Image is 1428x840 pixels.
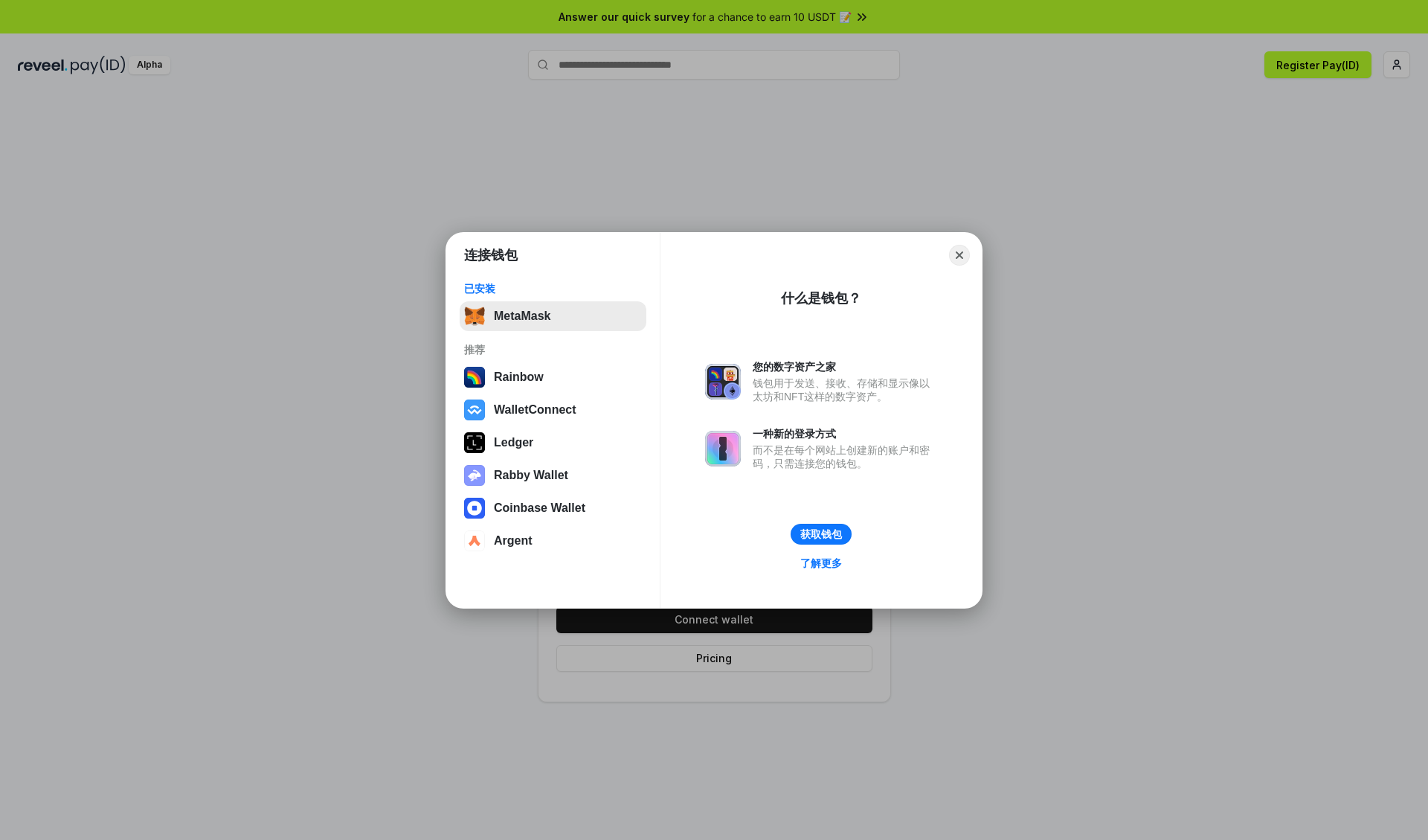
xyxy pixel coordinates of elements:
[460,362,646,392] button: Rainbow
[494,371,544,384] div: Rainbow
[705,431,741,467] img: svg+xml,%3Csvg%20xmlns%3D%22http%3A%2F%2Fwww.w3.org%2F2000%2Fsvg%22%20fill%3D%22none%22%20viewBox...
[460,301,646,331] button: MetaMask
[494,436,533,449] div: Ledger
[460,395,646,425] button: WalletConnect
[494,501,585,515] div: Coinbase Wallet
[464,498,485,519] img: svg+xml,%3Csvg%20width%3D%2228%22%20height%3D%2228%22%20viewBox%3D%220%200%2028%2028%22%20fill%3D...
[753,360,937,373] div: 您的数字资产之家
[753,427,937,440] div: 一种新的登录方式
[791,524,852,545] button: 获取钱包
[460,493,646,523] button: Coinbase Wallet
[464,530,485,551] img: svg+xml,%3Csvg%20width%3D%2228%22%20height%3D%2228%22%20viewBox%3D%220%200%2028%2028%22%20fill%3D...
[460,428,646,458] button: Ledger
[494,310,550,323] div: MetaMask
[494,469,568,482] div: Rabby Wallet
[464,343,642,356] div: 推荐
[464,465,485,486] img: svg+xml,%3Csvg%20xmlns%3D%22http%3A%2F%2Fwww.w3.org%2F2000%2Fsvg%22%20fill%3D%22none%22%20viewBox...
[800,557,842,570] div: 了解更多
[705,364,741,400] img: svg+xml,%3Csvg%20xmlns%3D%22http%3A%2F%2Fwww.w3.org%2F2000%2Fsvg%22%20fill%3D%22none%22%20viewBox...
[800,528,842,541] div: 获取钱包
[464,367,485,388] img: svg+xml,%3Csvg%20width%3D%22120%22%20height%3D%22120%22%20viewBox%3D%220%200%20120%20120%22%20fil...
[464,306,485,327] img: svg+xml,%3Csvg%20fill%3D%22none%22%20height%3D%2233%22%20viewBox%3D%220%200%2035%2033%22%20width%...
[494,534,533,548] div: Argent
[753,443,937,470] div: 而不是在每个网站上创建新的账户和密码，只需连接您的钱包。
[460,461,646,490] button: Rabby Wallet
[949,245,970,266] button: Close
[753,376,937,403] div: 钱包用于发送、接收、存储和显示像以太坊和NFT这样的数字资产。
[464,400,485,420] img: svg+xml,%3Csvg%20width%3D%2228%22%20height%3D%2228%22%20viewBox%3D%220%200%2028%2028%22%20fill%3D...
[464,282,642,295] div: 已安装
[464,432,485,453] img: svg+xml,%3Csvg%20xmlns%3D%22http%3A%2F%2Fwww.w3.org%2F2000%2Fsvg%22%20width%3D%2228%22%20height%3...
[781,289,861,307] div: 什么是钱包？
[791,554,851,573] a: 了解更多
[460,526,646,556] button: Argent
[494,403,576,417] div: WalletConnect
[464,246,518,264] h1: 连接钱包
